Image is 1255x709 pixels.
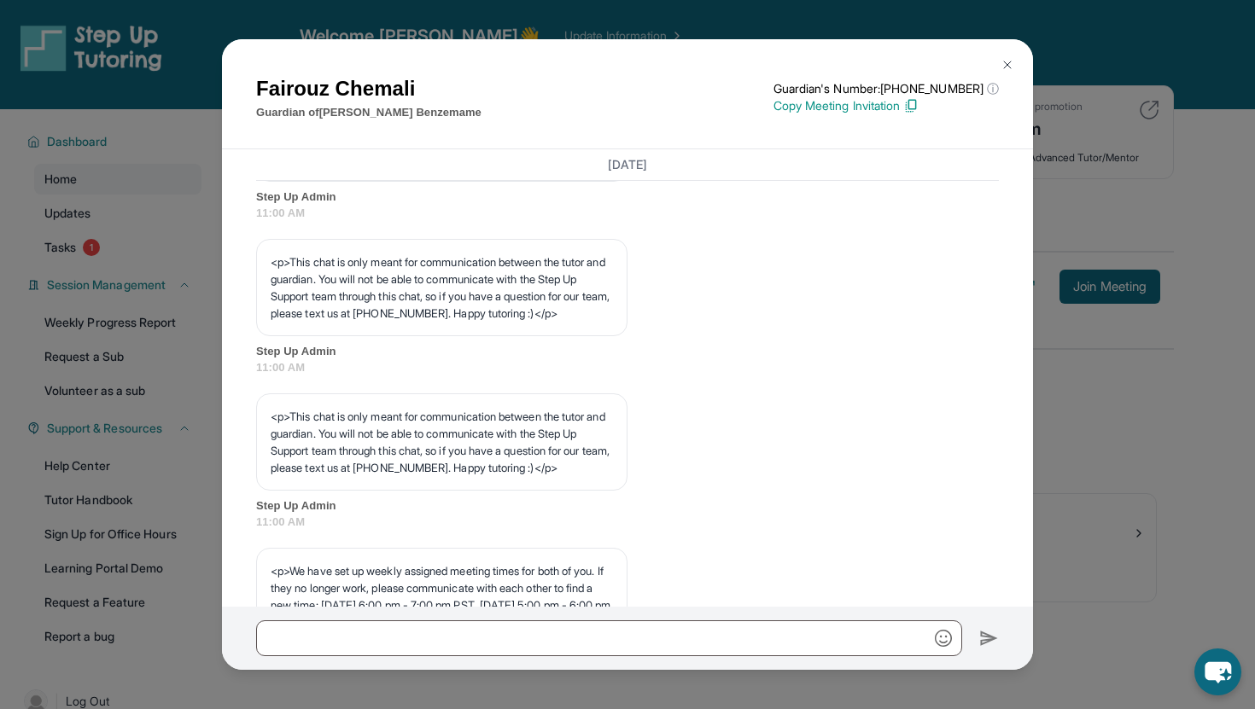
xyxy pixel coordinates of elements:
[1194,648,1241,695] button: chat-button
[903,98,919,113] img: Copy Icon
[979,628,999,648] img: Send icon
[773,97,999,114] p: Copy Meeting Invitation
[256,156,999,173] h3: [DATE]
[256,104,482,121] p: Guardian of [PERSON_NAME] Benzemame
[935,630,952,647] img: Emoji
[271,408,613,476] p: <p>This chat is only meant for communication between the tutor and guardian. You will not be able...
[773,80,999,97] p: Guardian's Number: [PHONE_NUMBER]
[256,343,999,360] span: Step Up Admin
[1001,58,1014,72] img: Close Icon
[256,205,999,222] span: 11:00 AM
[256,514,999,531] span: 11:00 AM
[256,359,999,376] span: 11:00 AM
[271,562,613,631] p: <p>We have set up weekly assigned meeting times for both of you. If they no longer work, please c...
[256,73,482,104] h1: Fairouz Chemali
[987,80,999,97] span: ⓘ
[256,497,999,514] span: Step Up Admin
[271,253,613,322] p: <p>This chat is only meant for communication between the tutor and guardian. You will not be able...
[256,189,999,206] span: Step Up Admin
